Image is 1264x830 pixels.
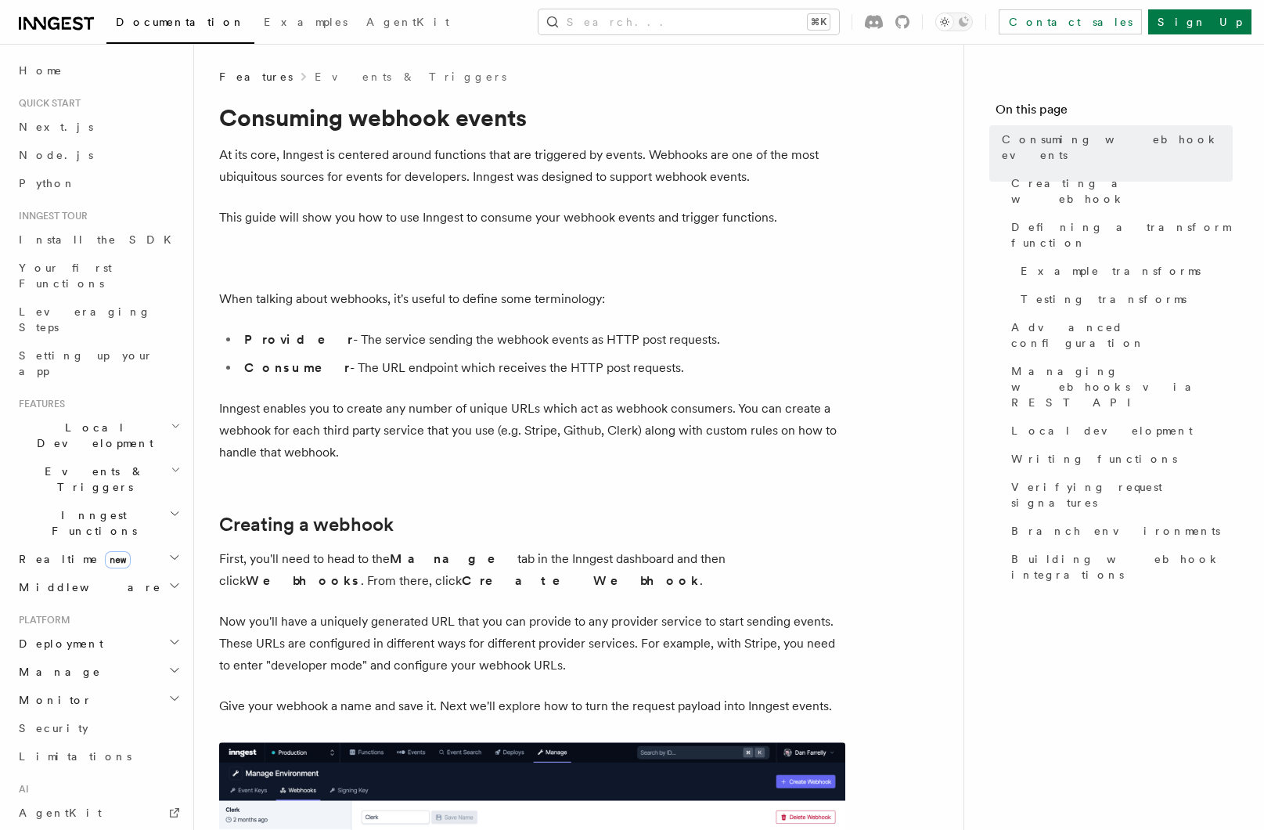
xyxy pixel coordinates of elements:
a: Security [13,714,184,742]
a: Defining a transform function [1005,213,1233,257]
button: Realtimenew [13,545,184,573]
a: Leveraging Steps [13,298,184,341]
a: Creating a webhook [219,514,394,536]
span: Defining a transform function [1011,219,1233,251]
span: Security [19,722,88,734]
a: Setting up your app [13,341,184,385]
a: Install the SDK [13,226,184,254]
span: Limitations [19,750,131,763]
a: Limitations [13,742,184,770]
button: Inngest Functions [13,501,184,545]
span: Install the SDK [19,233,181,246]
button: Middleware [13,573,184,601]
button: Local Development [13,413,184,457]
a: Python [13,169,184,197]
kbd: ⌘K [808,14,830,30]
li: - The service sending the webhook events as HTTP post requests. [239,329,845,351]
a: Creating a webhook [1005,169,1233,213]
span: Testing transforms [1021,291,1187,307]
span: Creating a webhook [1011,175,1233,207]
a: Examples [254,5,357,42]
p: Now you'll have a uniquely generated URL that you can provide to any provider service to start se... [219,611,845,677]
button: Manage [13,658,184,686]
span: Example transforms [1021,263,1201,279]
span: Your first Functions [19,262,112,290]
a: Next.js [13,113,184,141]
span: Local Development [13,420,171,451]
a: Contact sales [999,9,1142,34]
a: AgentKit [357,5,459,42]
span: Managing webhooks via REST API [1011,363,1233,410]
span: Manage [13,664,101,680]
span: Python [19,177,76,189]
span: Branch environments [1011,523,1220,539]
span: Inngest tour [13,210,88,222]
p: Give your webhook a name and save it. Next we'll explore how to turn the request payload into Inn... [219,695,845,717]
span: Node.js [19,149,93,161]
span: Events & Triggers [13,464,171,495]
span: Platform [13,614,70,626]
a: AgentKit [13,799,184,827]
span: Features [13,398,65,410]
a: Branch environments [1005,517,1233,545]
span: Consuming webhook events [1002,132,1233,163]
p: When talking about webhooks, it's useful to define some terminology: [219,288,845,310]
a: Events & Triggers [315,69,506,85]
h1: Consuming webhook events [219,103,845,132]
p: This guide will show you how to use Inngest to consume your webhook events and trigger functions. [219,207,845,229]
strong: Create Webhook [462,573,700,588]
span: Advanced configuration [1011,319,1233,351]
span: Deployment [13,636,103,651]
span: Middleware [13,579,161,595]
h4: On this page [996,100,1233,125]
span: Building webhook integrations [1011,551,1233,583]
span: Documentation [116,16,245,28]
strong: Provider [244,332,353,347]
a: Consuming webhook events [996,125,1233,169]
a: Node.js [13,141,184,169]
button: Monitor [13,686,184,714]
span: Examples [264,16,348,28]
button: Deployment [13,630,184,658]
a: Home [13,56,184,85]
span: new [105,551,131,568]
span: Writing functions [1011,451,1177,467]
p: First, you'll need to head to the tab in the Inngest dashboard and then click . From there, click . [219,548,845,592]
a: Verifying request signatures [1005,473,1233,517]
span: Features [219,69,293,85]
p: Inngest enables you to create any number of unique URLs which act as webhook consumers. You can c... [219,398,845,464]
a: Sign Up [1148,9,1251,34]
strong: Consumer [244,360,350,375]
strong: Manage [390,551,517,566]
span: Leveraging Steps [19,305,151,334]
button: Toggle dark mode [935,13,973,31]
span: Inngest Functions [13,507,169,539]
a: Documentation [106,5,254,44]
a: Example transforms [1014,257,1233,285]
span: Verifying request signatures [1011,479,1233,511]
span: Home [19,63,63,78]
span: Monitor [13,692,92,708]
span: Local development [1011,423,1193,438]
span: AI [13,783,29,796]
span: AgentKit [366,16,449,28]
span: Next.js [19,121,93,133]
a: Advanced configuration [1005,313,1233,357]
span: AgentKit [19,807,102,819]
a: Managing webhooks via REST API [1005,357,1233,417]
span: Realtime [13,551,131,567]
a: Building webhook integrations [1005,545,1233,589]
span: Quick start [13,97,81,110]
button: Events & Triggers [13,457,184,501]
li: - The URL endpoint which receives the HTTP post requests. [239,357,845,379]
p: At its core, Inngest is centered around functions that are triggered by events. Webhooks are one ... [219,144,845,188]
a: Your first Functions [13,254,184,298]
a: Local development [1005,417,1233,445]
button: Search...⌘K [538,9,839,34]
a: Writing functions [1005,445,1233,473]
strong: Webhooks [246,573,361,588]
span: Setting up your app [19,349,153,377]
a: Testing transforms [1014,285,1233,313]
